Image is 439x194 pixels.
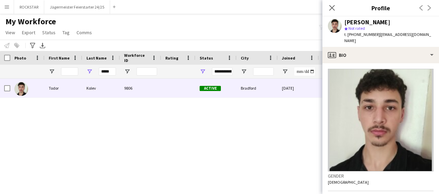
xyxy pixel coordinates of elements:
button: Open Filter Menu [86,68,93,75]
span: Last Name [86,55,107,61]
a: Status [39,28,58,37]
span: First Name [49,55,70,61]
a: View [3,28,18,37]
div: 9806 [120,79,161,98]
h3: Gender [328,173,434,179]
button: Open Filter Menu [241,68,247,75]
span: City [241,55,249,61]
input: Joined Filter Input [294,67,315,76]
input: Workforce ID Filter Input [137,67,157,76]
span: [DEMOGRAPHIC_DATA] [328,180,369,185]
button: Open Filter Menu [49,68,55,75]
h3: Profile [322,3,439,12]
span: Tag [62,29,70,36]
span: Rating [165,55,178,61]
button: Open Filter Menu [282,68,288,75]
img: Crew avatar or photo [328,69,434,171]
div: [PERSON_NAME] [344,19,390,25]
span: Export [22,29,35,36]
div: Bio [322,47,439,63]
span: Joined [282,55,295,61]
span: Workforce ID [124,53,149,63]
span: Photo [14,55,26,61]
app-action-btn: Advanced filters [28,41,37,50]
button: Open Filter Menu [200,68,206,75]
div: 25 days [319,79,360,98]
button: Open Filter Menu [124,68,130,75]
input: Last Name Filter Input [99,67,116,76]
div: Todor [45,79,82,98]
span: My Workforce [5,16,56,27]
span: t. [PHONE_NUMBER] [344,32,380,37]
button: ROCKSTAR [14,0,44,14]
a: Tag [60,28,72,37]
div: [DATE] [278,79,319,98]
span: View [5,29,15,36]
span: Status [200,55,213,61]
span: Active [200,86,221,91]
span: Status [42,29,56,36]
img: Todor Kolev [14,82,28,96]
a: Comms [74,28,95,37]
button: Jägermeister Feierstarter 24/25 [44,0,110,14]
span: | [EMAIL_ADDRESS][DOMAIN_NAME] [344,32,431,43]
span: Comms [76,29,92,36]
input: First Name Filter Input [61,67,78,76]
span: Not rated [348,26,365,31]
div: Bradford [237,79,278,98]
div: Kolev [82,79,120,98]
a: Export [19,28,38,37]
app-action-btn: Export XLSX [38,41,47,50]
input: City Filter Input [253,67,274,76]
